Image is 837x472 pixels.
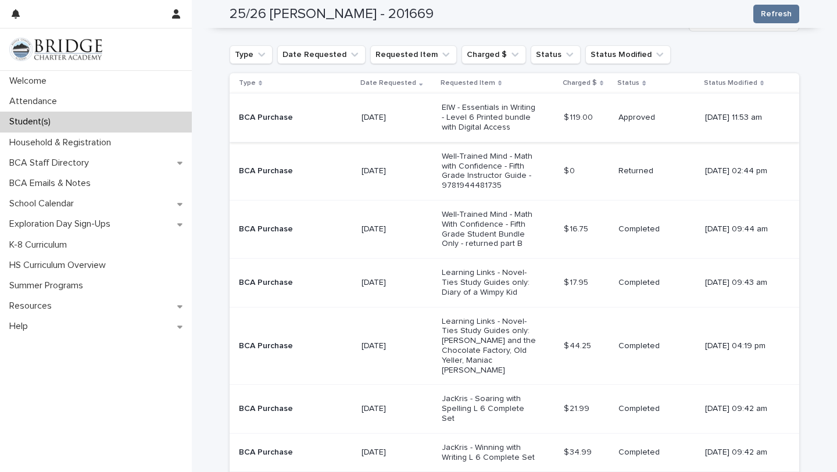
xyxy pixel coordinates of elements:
p: [DATE] [362,341,432,351]
p: Learning Links - Novel-Ties Study Guides only: [PERSON_NAME] and the Chocolate Factory, Old Yelle... [442,317,539,376]
p: K-8 Curriculum [5,239,76,251]
p: EIW - Essentials in Writing - Level 6 Printed bundle with Digital Access [442,103,539,132]
button: Charged $ [462,45,526,64]
img: V1C1m3IdTEidaUdm9Hs0 [9,38,102,61]
tr: BCA Purchase[DATE]Learning Links - Novel-Ties Study Guides only: Diary of a Wimpy Kid$ 17.95$ 17.... [230,259,799,307]
p: $ 17.95 [564,276,591,288]
p: [DATE] 11:53 am [705,113,781,123]
p: [DATE] 04:19 pm [705,341,781,351]
button: Date Requested [277,45,366,64]
p: [DATE] [362,278,432,288]
p: Completed [618,404,695,414]
p: BCA Purchase [239,341,336,351]
p: HS Curriculum Overview [5,260,115,271]
p: Help [5,321,37,332]
p: [DATE] [362,448,432,457]
button: Type [230,45,273,64]
p: Completed [618,341,695,351]
p: $ 21.99 [564,402,592,414]
p: BCA Purchase [239,113,336,123]
p: $ 44.25 [564,339,593,351]
p: Status Modified [704,77,757,90]
tr: BCA Purchase[DATE]Well-Trained Mind - Math With Confidence - Fifth Grade Student Bundle Only - re... [230,200,799,258]
tr: BCA Purchase[DATE]JacKris - Winning with Writing L 6 Complete Set$ 34.99$ 34.99 Completed[DATE] 0... [230,433,799,472]
p: [DATE] 02:44 pm [705,166,781,176]
p: Date Requested [360,77,416,90]
button: Status [531,45,581,64]
p: Well-Trained Mind - Math with Confidence - Fifth Grade Instructor Guide - 9781944481735 [442,152,539,191]
p: Household & Registration [5,137,120,148]
p: School Calendar [5,198,83,209]
p: Charged $ [563,77,597,90]
button: Requested Item [370,45,457,64]
p: Well-Trained Mind - Math With Confidence - Fifth Grade Student Bundle Only - returned part B [442,210,539,249]
p: JacKris - Winning with Writing L 6 Complete Set [442,443,539,463]
p: $ 0 [564,164,577,176]
p: [DATE] 09:44 am [705,224,781,234]
p: Resources [5,301,61,312]
p: BCA Purchase [239,404,336,414]
p: [DATE] 09:42 am [705,448,781,457]
p: Student(s) [5,116,60,127]
p: Approved [618,113,695,123]
p: [DATE] [362,113,432,123]
p: BCA Purchase [239,166,336,176]
span: Refresh [761,8,792,20]
p: BCA Purchase [239,224,336,234]
p: Completed [618,448,695,457]
tr: BCA Purchase[DATE]Well-Trained Mind - Math with Confidence - Fifth Grade Instructor Guide - 97819... [230,142,799,200]
tr: BCA Purchase[DATE]JacKris - Soaring with Spelling L 6 Complete Set$ 21.99$ 21.99 Completed[DATE] ... [230,385,799,433]
h2: 25/26 [PERSON_NAME] - 201669 [230,6,434,23]
button: Refresh [753,5,799,23]
p: BCA Purchase [239,448,336,457]
p: JacKris - Soaring with Spelling L 6 Complete Set [442,394,539,423]
p: Completed [618,278,695,288]
p: Exploration Day Sign-Ups [5,219,120,230]
p: Attendance [5,96,66,107]
p: Returned [618,166,695,176]
p: [DATE] [362,166,432,176]
tr: BCA Purchase[DATE]EIW - Essentials in Writing - Level 6 Printed bundle with Digital Access$ 119.0... [230,94,799,142]
p: Completed [618,224,695,234]
p: Summer Programs [5,280,92,291]
p: [DATE] [362,404,432,414]
p: Learning Links - Novel-Ties Study Guides only: Diary of a Wimpy Kid [442,268,539,297]
p: BCA Emails & Notes [5,178,100,189]
p: $ 34.99 [564,445,594,457]
p: Status [617,77,639,90]
p: [DATE] [362,224,432,234]
p: $ 16.75 [564,222,591,234]
p: $ 119.00 [564,110,595,123]
p: [DATE] 09:42 am [705,404,781,414]
p: Requested Item [441,77,495,90]
p: BCA Staff Directory [5,158,98,169]
p: Welcome [5,76,56,87]
tr: BCA Purchase[DATE]Learning Links - Novel-Ties Study Guides only: [PERSON_NAME] and the Chocolate ... [230,307,799,385]
button: Status Modified [585,45,671,64]
p: Type [239,77,256,90]
p: BCA Purchase [239,278,336,288]
p: [DATE] 09:43 am [705,278,781,288]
